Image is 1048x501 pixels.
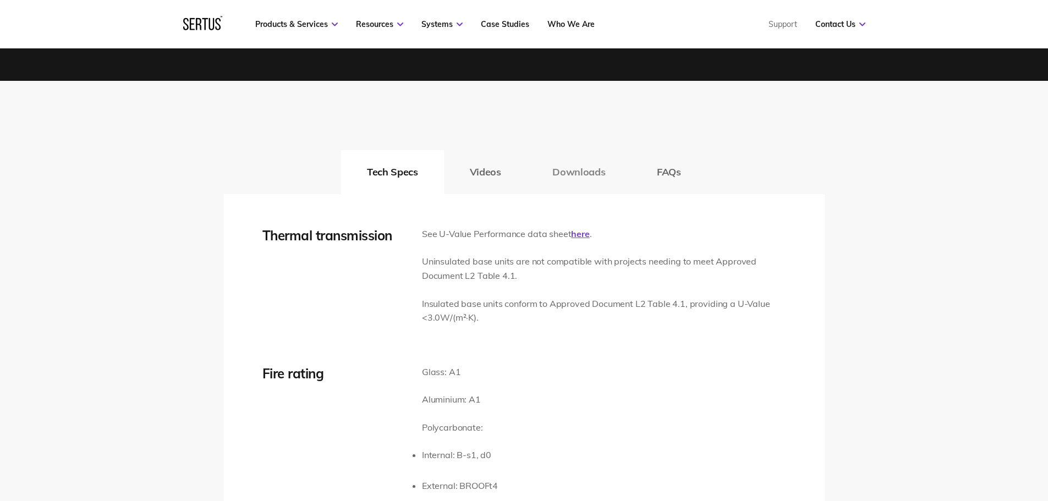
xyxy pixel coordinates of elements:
[262,365,405,382] div: Fire rating
[526,150,631,194] button: Downloads
[255,19,338,29] a: Products & Services
[356,19,403,29] a: Resources
[571,228,589,239] a: here
[815,19,865,29] a: Contact Us
[422,393,498,407] p: Aluminium: A1
[631,150,707,194] button: FAQs
[481,19,529,29] a: Case Studies
[769,19,797,29] a: Support
[422,448,498,463] li: Internal: B-s1, d0
[422,297,786,325] p: Insulated base units conform to Approved Document L2 Table 4.1, providing a U-Value <3.0W/(m²·K).
[422,421,498,435] p: Polycarbonate:
[422,479,498,493] li: External: BROOFt4
[444,150,527,194] button: Videos
[262,227,405,244] div: Thermal transmission
[422,227,786,241] p: See U-Value Performance data sheet .
[422,255,786,283] p: Uninsulated base units are not compatible with projects needing to meet Approved Document L2 Tabl...
[422,365,498,379] p: Glass: A1
[547,19,595,29] a: Who We Are
[850,373,1048,501] iframe: Chat Widget
[421,19,463,29] a: Systems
